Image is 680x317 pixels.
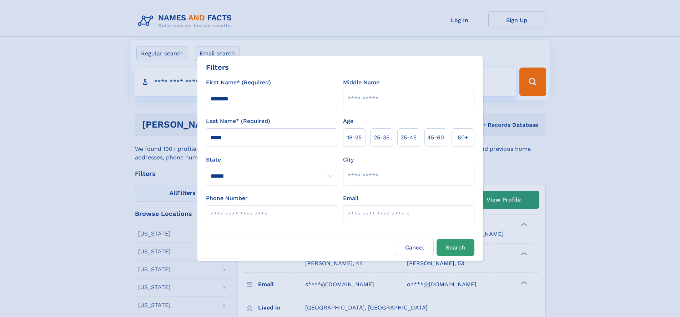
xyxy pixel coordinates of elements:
button: Search [437,239,474,256]
label: City [343,155,354,164]
span: 45‑60 [427,133,444,142]
label: Email [343,194,358,203]
label: Cancel [396,239,434,256]
span: 35‑45 [401,133,417,142]
span: 18‑25 [347,133,362,142]
label: Age [343,117,353,125]
label: Middle Name [343,78,379,87]
label: State [206,155,337,164]
span: 25‑35 [374,133,389,142]
label: Phone Number [206,194,248,203]
div: Filters [206,62,229,73]
label: First Name* (Required) [206,78,271,87]
label: Last Name* (Required) [206,117,270,125]
span: 60+ [458,133,468,142]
